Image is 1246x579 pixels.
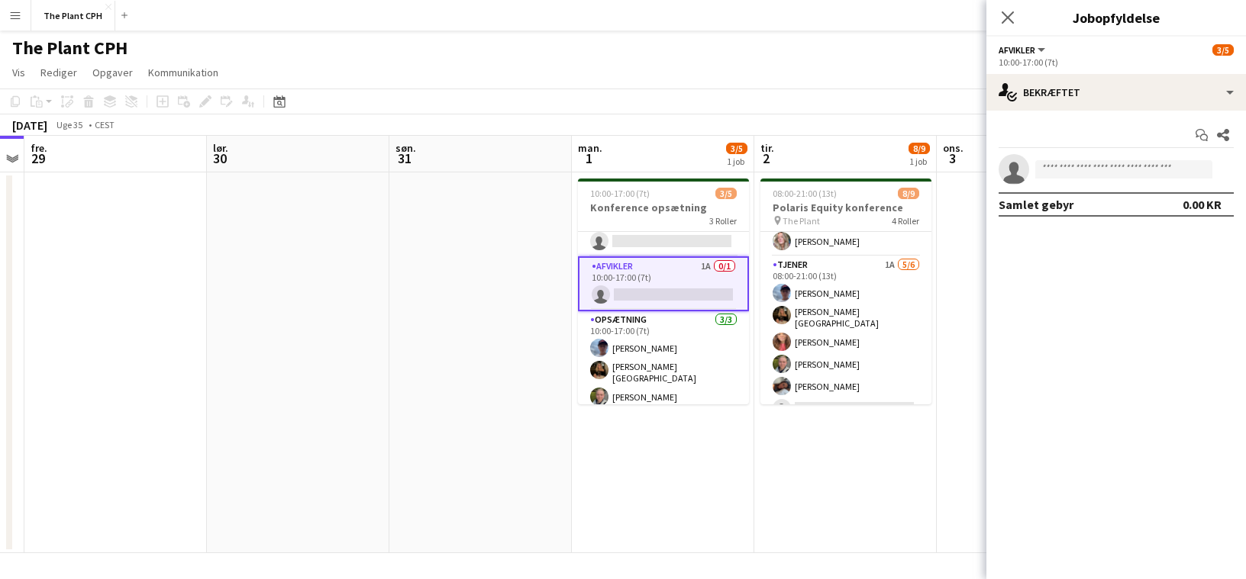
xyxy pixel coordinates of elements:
span: 10:00-17:00 (7t) [590,188,650,199]
span: 29 [28,150,47,167]
a: Rediger [34,63,83,82]
div: 1 job [727,156,747,167]
span: Vis [12,66,25,79]
span: tir. [760,141,774,155]
span: 3/5 [715,188,737,199]
div: [DATE] [12,117,47,133]
app-job-card: 10:00-17:00 (7t)3/5Konference opsætning3 RollerOpsætning2A0/110:00-14:00 (4t) Afvikler1A0/110:00-... [578,179,749,404]
app-card-role: Afvikler1A0/110:00-17:00 (7t) [578,256,749,311]
span: The Plant [783,215,820,227]
span: 1 [576,150,602,167]
span: 3/5 [726,143,747,154]
span: 8/9 [909,143,930,154]
span: man. [578,141,602,155]
span: 8/9 [898,188,919,199]
span: søn. [395,141,416,155]
span: 30 [211,150,228,167]
span: Uge 35 [50,119,89,130]
span: ons. [943,141,964,155]
span: 08:00-21:00 (13t) [773,188,837,199]
span: 3 Roller [709,215,737,227]
span: Kommunikation [148,66,218,79]
button: Afvikler [999,44,1047,56]
span: 31 [393,150,416,167]
span: Afvikler [999,44,1035,56]
h3: Jobopfyldelse [986,8,1246,27]
div: Bekræftet [986,74,1246,111]
span: 3/5 [1212,44,1234,56]
h3: Konference opsætning [578,201,749,214]
button: The Plant CPH [31,1,115,31]
div: 10:00-17:00 (7t) [999,56,1234,68]
app-card-role: Opsætning3/310:00-17:00 (7t)[PERSON_NAME][PERSON_NAME][GEOGRAPHIC_DATA][PERSON_NAME] [578,311,749,412]
a: Kommunikation [142,63,224,82]
div: 0.00 KR [1183,197,1222,212]
span: Rediger [40,66,77,79]
a: Vis [6,63,31,82]
app-job-card: 08:00-21:00 (13t)8/9Polaris Equity konference The Plant4 RollerAfvikler1/108:00-21:00 (13t)[PERSO... [760,179,931,404]
h3: Polaris Equity konference [760,201,931,214]
div: Samlet gebyr [999,197,1073,212]
span: fre. [31,141,47,155]
span: 2 [758,150,774,167]
span: lør. [213,141,228,155]
span: 3 [941,150,964,167]
h1: The Plant CPH [12,37,128,60]
a: Opgaver [86,63,139,82]
div: 1 job [909,156,929,167]
span: Opgaver [92,66,133,79]
span: 4 Roller [892,215,919,227]
div: CEST [95,119,115,130]
app-card-role: Tjener1A5/608:00-21:00 (13t)[PERSON_NAME][PERSON_NAME][GEOGRAPHIC_DATA][PERSON_NAME][PERSON_NAME]... [760,256,931,423]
